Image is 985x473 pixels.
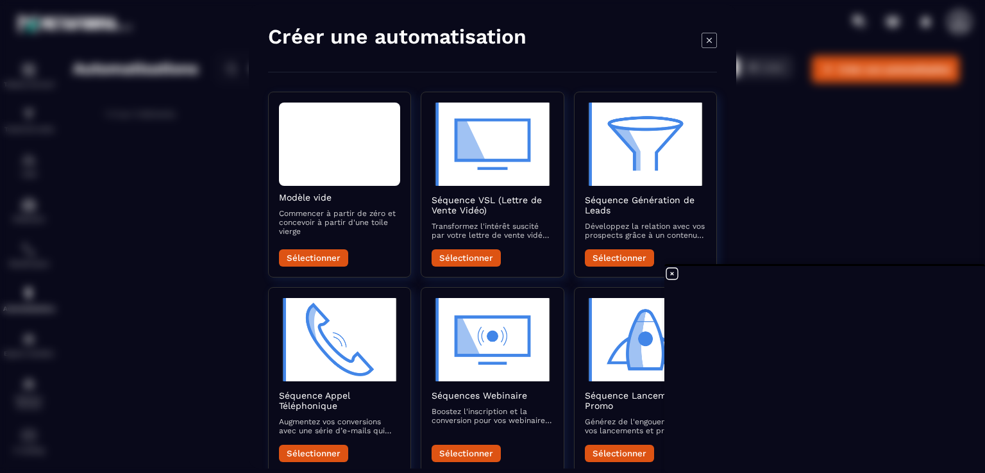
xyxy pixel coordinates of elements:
button: Sélectionner [585,445,654,462]
button: Sélectionner [585,249,654,267]
button: Sélectionner [432,249,501,267]
img: automation-objective-icon [585,103,706,186]
h2: Séquence Appel Téléphonique [279,390,400,411]
h2: Séquences Webinaire [432,390,553,401]
h2: Séquence VSL (Lettre de Vente Vidéo) [432,195,553,215]
p: Générez de l'engouement pour vos lancements et promotions avec une séquence d’e-mails captivante ... [585,417,706,435]
img: automation-objective-icon [585,298,706,381]
p: Développez la relation avec vos prospects grâce à un contenu attractif qui les accompagne vers la... [585,222,706,240]
h2: Séquence Génération de Leads [585,195,706,215]
img: automation-objective-icon [432,298,553,381]
h2: Séquence Lancement / Promo [585,390,706,411]
h2: Modèle vide [279,192,400,203]
img: automation-objective-icon [279,298,400,381]
p: Augmentez vos conversions avec une série d’e-mails qui préparent et suivent vos appels commerciaux [279,417,400,435]
p: Boostez l'inscription et la conversion pour vos webinaires avec des e-mails qui informent, rappel... [432,407,553,425]
img: automation-objective-icon [432,103,553,186]
button: Sélectionner [432,445,501,462]
button: Sélectionner [279,249,348,267]
p: Transformez l'intérêt suscité par votre lettre de vente vidéo en actions concrètes avec des e-mai... [432,222,553,240]
h4: Créer une automatisation [268,24,526,49]
button: Sélectionner [279,445,348,462]
p: Commencer à partir de zéro et concevoir à partir d'une toile vierge [279,209,400,236]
